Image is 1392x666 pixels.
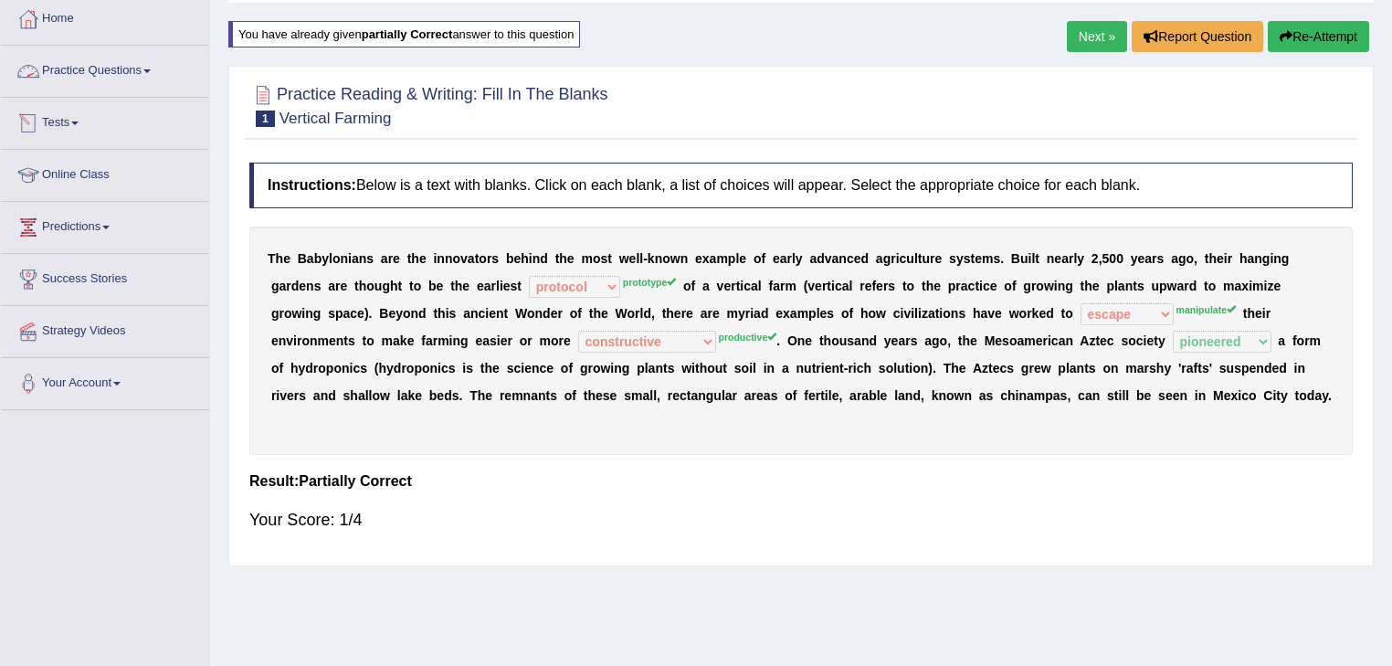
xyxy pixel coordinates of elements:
b: t [475,251,480,266]
b: n [359,251,367,266]
b: p [728,251,736,266]
b: g [1023,279,1031,293]
b: r [883,279,888,293]
b: a [343,306,351,321]
b: c [847,251,854,266]
b: n [306,279,314,293]
b: h [455,279,463,293]
b: r [1228,251,1232,266]
b: o [570,306,578,321]
b: h [411,251,419,266]
b: p [335,306,343,321]
b: e [357,306,364,321]
b: a [832,251,839,266]
b: d [540,251,548,266]
b: e [935,251,943,266]
b: u [374,279,383,293]
b: e [773,251,780,266]
b: e [865,279,872,293]
b: i [301,306,305,321]
b: n [1273,251,1281,266]
b: r [491,279,496,293]
b: e [723,279,731,293]
b: t [433,306,438,321]
b: w [291,306,301,321]
b: a [1061,251,1069,266]
b: n [411,306,419,321]
b: a [842,279,849,293]
b: i [896,251,900,266]
b: t [1204,279,1208,293]
b: f [577,306,582,321]
b: e [437,279,444,293]
b: o [527,306,535,321]
b: e [1217,251,1224,266]
b: f [761,251,765,266]
b: g [1065,279,1073,293]
b: i [1263,279,1267,293]
b: s [449,306,457,321]
b: g [382,279,390,293]
a: Tests [1,98,209,143]
b: r [286,279,290,293]
b: r [279,306,283,321]
a: Next » [1067,21,1127,52]
b: 2 [1091,251,1099,266]
b: t [1035,251,1039,266]
b: u [906,251,914,266]
b: b [506,251,514,266]
b: s [949,251,956,266]
b: t [827,279,831,293]
b: s [600,251,607,266]
b: l [758,279,762,293]
b: y [956,251,964,266]
b: i [433,251,437,266]
b: r [930,251,934,266]
b: o [1004,279,1012,293]
b: e [567,251,575,266]
b: h [1084,279,1092,293]
b: y [1077,251,1084,266]
b: c [743,279,751,293]
b: u [1151,279,1159,293]
b: a [468,251,475,266]
h2: Practice Reading & Writing: Fill In The Blanks [249,81,608,127]
b: s [511,279,518,293]
b: h [276,251,284,266]
b: n [340,251,348,266]
b: l [639,251,643,266]
b: o [414,279,422,293]
b: e [990,279,997,293]
b: g [313,306,322,321]
b: r [780,279,785,293]
b: i [348,251,352,266]
b: y [395,306,403,321]
b: a [876,251,883,266]
b: g [271,279,279,293]
b: n [1058,279,1066,293]
b: m [716,251,727,266]
b: n [470,306,479,321]
b: o [403,306,411,321]
b: a [773,279,780,293]
b: e [388,306,395,321]
b: t [918,251,923,266]
b: h [1208,251,1217,266]
sup: manipulate [1176,304,1236,315]
b: u [922,251,930,266]
b: o [284,306,292,321]
b: , [1194,251,1197,266]
b: f [691,279,696,293]
b: r [487,251,491,266]
b: t [1081,279,1085,293]
b: g [271,306,279,321]
b: h [559,251,567,266]
b: i [831,279,835,293]
b: f [768,279,773,293]
b: o [332,251,341,266]
b: e [739,251,746,266]
b: n [437,251,445,266]
b: n [1254,251,1262,266]
b: h [359,279,367,293]
b: w [670,251,680,266]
